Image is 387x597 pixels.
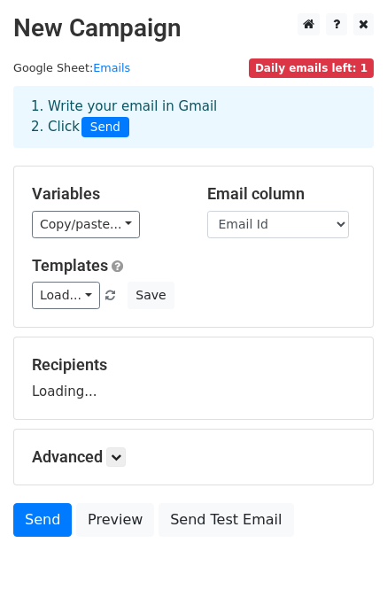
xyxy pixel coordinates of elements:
h5: Recipients [32,355,355,375]
a: Daily emails left: 1 [249,61,374,74]
div: Loading... [32,355,355,401]
a: Emails [93,61,130,74]
div: 1. Write your email in Gmail 2. Click [18,97,369,137]
h5: Advanced [32,447,355,467]
a: Copy/paste... [32,211,140,238]
small: Google Sheet: [13,61,130,74]
button: Save [128,282,174,309]
span: Daily emails left: 1 [249,58,374,78]
h5: Email column [207,184,356,204]
a: Load... [32,282,100,309]
a: Templates [32,256,108,275]
a: Send Test Email [159,503,293,537]
span: Send [81,117,129,138]
h2: New Campaign [13,13,374,43]
a: Preview [76,503,154,537]
a: Send [13,503,72,537]
h5: Variables [32,184,181,204]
